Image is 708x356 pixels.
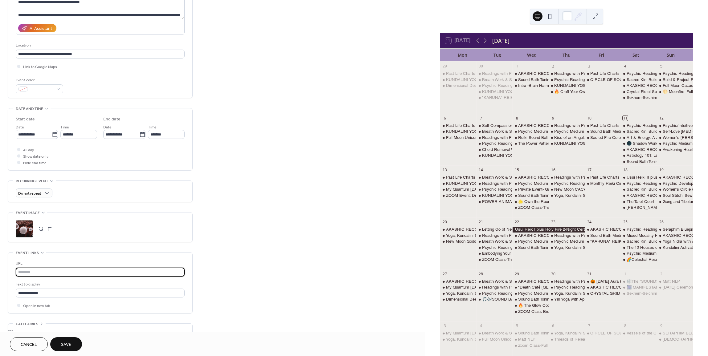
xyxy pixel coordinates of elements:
div: Breath Work & Sound Bath Meditation with Karen [476,77,512,83]
div: ; [16,220,33,237]
div: The Tarot Court - Getting to know the Royals with Leeza (Garden Room) [621,199,657,204]
div: New Moon Goddess Activation Meditation With Goddess Nyx : with Leeza [440,239,476,244]
div: 24 [587,220,592,225]
div: Tue [480,49,515,61]
div: My Quantum [DATE]- Raising your Consciousness- 3-Day Workshop with [PERSON_NAME] [446,187,613,192]
div: Psychic Readings Floor Day with Gayla!! [621,123,657,128]
div: Psychic Readings Floor Day with Gayla!! [476,187,512,192]
div: Psychic Readings Floor Day with [PERSON_NAME]!! [554,77,652,83]
span: Do not repeat [18,190,41,197]
div: Past Life Charts or Oracle Readings with April Azzolino [440,123,476,128]
span: Hide end time [23,160,47,166]
div: Astrology 101: Learning Your Sun Sign with Leeza [621,153,657,158]
div: KUNDALINI YOGA [476,153,512,158]
div: Yoga, Kundalini Sacred Flow ✨ [549,193,585,198]
span: Cancel [21,342,37,348]
div: New Moon CACAO Ceremony & Drumming Circle with [PERSON_NAME] [554,187,689,192]
div: Past Life Charts or Oracle Readings with [PERSON_NAME] [446,71,555,76]
div: Sekhem-Seichim-Reiki Healing Circle with Sean [621,95,657,100]
div: Psychic Readings Floor Day with [PERSON_NAME]!! [554,181,652,186]
button: Save [50,337,82,351]
div: Breath Work & Sound Bath Meditation with [PERSON_NAME] [482,279,594,284]
div: Sound Bath Meditation! with [PERSON_NAME] [590,233,676,238]
div: KUNDALINI YOGA [440,181,476,186]
div: Private Event- Garden Room [518,187,570,192]
div: Psychic Readings Floor Day with [PERSON_NAME]!! [482,83,580,88]
div: Crystal Floral Sound Bath w/ Elowynn [621,89,657,95]
div: Letting Go of Negativity Group Repatterning on Zoom [482,227,578,232]
div: KUNDALINI YOGA [446,129,481,134]
div: Psychic Medium Floor Day with Crista [621,251,657,256]
div: 26 [659,220,664,225]
div: The 12 Houses of the Zodiac for Beginners with Leeza [621,245,657,250]
div: Past Life Charts or Oracle Readings with April Azzolino [585,123,621,128]
div: 🌈Celestial Reset: New Moon Reiki Chakra Sound Bath🌕 w/ Elowynn & Renee [621,257,657,262]
div: Self-Compassion Group Repatterning on Zoom [476,123,512,128]
div: Monthly Reiki Circle and Meditation [590,181,654,186]
div: 3 [587,63,592,69]
div: AKASHIC RECORDS READING with [PERSON_NAME] (& Other Psychic Services) [518,71,673,76]
div: 1 [623,271,628,277]
div: 🌟 Own the Room Curated Presence & Influence with [PERSON_NAME][DOMAIN_NAME] [518,199,684,204]
div: URL [16,260,183,267]
div: 29 [514,271,520,277]
div: Yoga, Kundalini Sacred Flow ✨ [446,233,503,238]
div: Mixed Modality Healing Circle with Valeri & June [621,233,657,238]
div: Sat [619,49,653,61]
div: 25 [623,220,628,225]
div: Intra -Brain Harmonizing Meditation with Ray [512,83,548,88]
div: KUNDALINI YOGA [482,89,517,95]
div: End date [103,116,121,123]
div: Awakening Hearts Kirtan with Matthew, Joei and friends [657,147,693,152]
div: Psychic Medium Floor Day with Crista [549,129,585,134]
div: Kiss of an Angel: Archangel Tzaphkiel Meditation Experience with [PERSON_NAME] [554,135,707,140]
span: Date [16,124,24,131]
div: POWER ANIMAL Spirits: A Shamanic Journey with Ray [476,199,512,204]
span: Show date only [23,153,48,160]
div: Breath Work & Sound Bath Meditation with [PERSON_NAME] [482,239,594,244]
div: Fri [584,49,619,61]
div: AKASHIC RECORDS READING with [PERSON_NAME] (& Other Psychic Services) [518,233,673,238]
div: 14 [478,168,484,173]
div: Chord Removal Workshop with [PERSON_NAME] [482,147,573,152]
div: Wed [514,49,549,61]
div: 28 [478,271,484,277]
span: Link to Google Maps [23,64,57,70]
div: KUNDALINI YOGA [440,77,476,83]
div: Embodying Your Own Energy Mediation with [PERSON_NAME] [482,251,597,256]
div: Sound Bath Toning Meditation with Singing Bowls & Channeled Light Language & Song [512,77,548,83]
div: 4 [623,63,628,69]
div: Readings with Psychic Medium Ashley Jodra [476,71,512,76]
div: ZOOM Class-The New Moon Portal with [PERSON_NAME] [482,257,590,262]
div: KUNDALINI YOGA [476,89,512,95]
div: Letting Go of Negativity Group Repatterning on Zoom [476,227,512,232]
div: Past Life Charts or Oracle Readings with April Azzolino [440,71,476,76]
div: The Power Pattern Change Minds with One Sentence with [PERSON_NAME] [518,141,658,146]
div: Yoga, Kundalini Sacred Flow ✨ [554,193,612,198]
div: Sun [653,49,688,61]
div: 8 [514,115,520,121]
div: 23 [550,220,556,225]
div: 29 [442,63,448,69]
div: Event color [16,77,62,83]
div: AKASHIC RECORDS READING with Valeri (& Other Psychic Services) [512,71,548,76]
div: Breath Work & Sound Bath Meditation with [PERSON_NAME] [482,129,594,134]
div: ZOOM Class-The Veil Between Worlds with Noella [512,205,548,210]
div: Sacred Fire Ceremony & Prayer Bundle Creation Hosted by Keebler & Noella [585,135,621,140]
div: Readings with Psychic Medium [PERSON_NAME] [554,175,646,180]
div: AKASHIC RECORDS READING with Valeri (& Other Psychic Services) [585,227,621,232]
span: Date and time [16,106,43,112]
div: Sound Bath Toning Meditation with Singing Bowls & Channeled Light Language & Song [621,159,657,164]
div: Full Moon Cacao Ceremony with Noella [657,83,693,88]
div: 1 [514,63,520,69]
div: KUNDALINI YOGA [446,181,481,186]
div: Readings with Psychic Medium Ashley Jodra [549,71,585,76]
div: ZOOM Event: Dimensional Deep Dive with the Council -CHANNELING with [PERSON_NAME] [446,193,619,198]
div: 🌑 Shadow Work: Healing the Wounds of the Soul with Shay [621,141,657,146]
div: Soul Stitch: Sewing Your Spirit Poppet with Elowynn [657,193,693,198]
button: Cancel [10,337,48,351]
div: AKASHIC RECORDS READING with [PERSON_NAME] (& Other Psychic Services) [518,279,673,284]
div: Readings with Psychic Medium [PERSON_NAME] [482,233,574,238]
div: Self-Love Lymphatic Drainage with April [657,129,693,134]
div: AKASHIC RECORDS READING with [PERSON_NAME] (& Other Psychic Services) [446,279,601,284]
